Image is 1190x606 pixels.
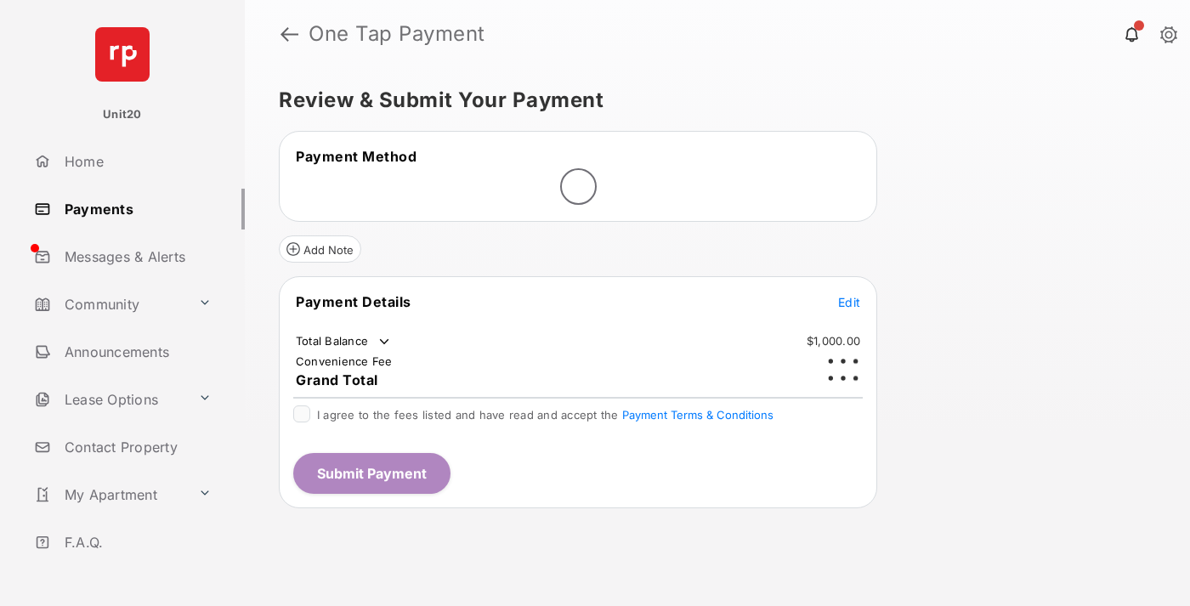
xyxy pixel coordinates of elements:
[293,453,450,494] button: Submit Payment
[806,333,861,348] td: $1,000.00
[27,236,245,277] a: Messages & Alerts
[295,354,394,369] td: Convenience Fee
[838,293,860,310] button: Edit
[27,427,245,467] a: Contact Property
[279,90,1142,110] h5: Review & Submit Your Payment
[27,474,191,515] a: My Apartment
[27,189,245,229] a: Payments
[27,284,191,325] a: Community
[296,148,416,165] span: Payment Method
[296,371,378,388] span: Grand Total
[295,333,393,350] td: Total Balance
[309,24,485,44] strong: One Tap Payment
[27,522,245,563] a: F.A.Q.
[27,331,245,372] a: Announcements
[95,27,150,82] img: svg+xml;base64,PHN2ZyB4bWxucz0iaHR0cDovL3d3dy53My5vcmcvMjAwMC9zdmciIHdpZHRoPSI2NCIgaGVpZ2h0PSI2NC...
[27,141,245,182] a: Home
[27,379,191,420] a: Lease Options
[296,293,411,310] span: Payment Details
[622,408,773,422] button: I agree to the fees listed and have read and accept the
[838,295,860,309] span: Edit
[103,106,142,123] p: Unit20
[279,235,361,263] button: Add Note
[317,408,773,422] span: I agree to the fees listed and have read and accept the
